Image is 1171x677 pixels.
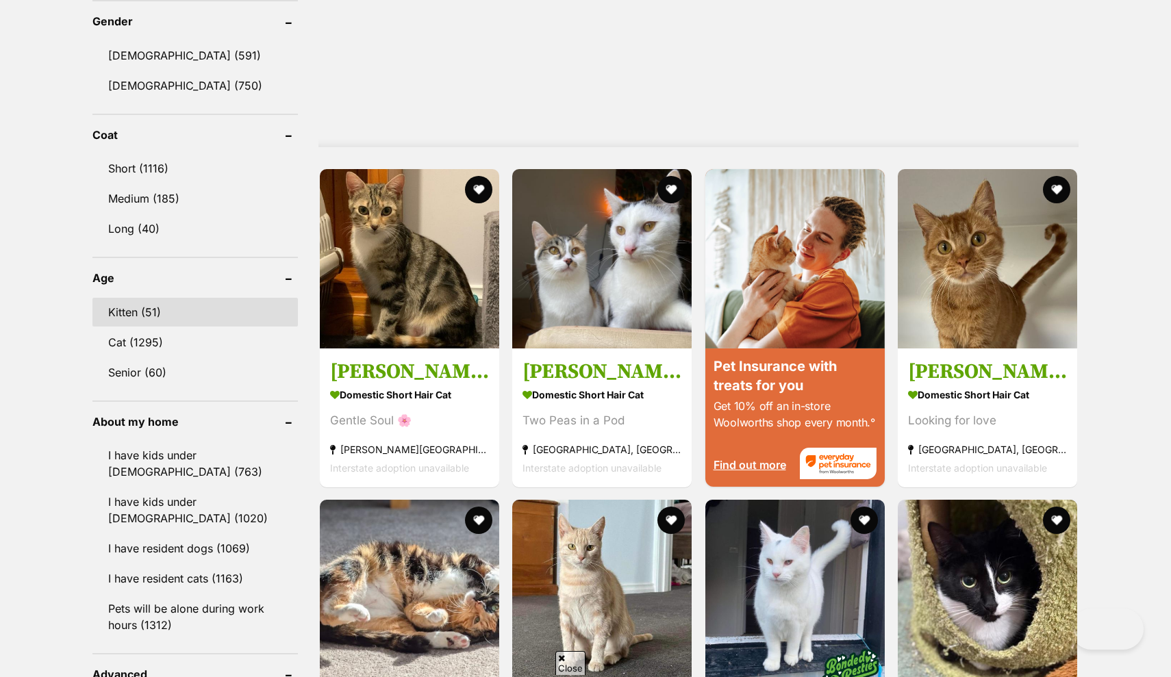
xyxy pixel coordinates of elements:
button: favourite [658,176,685,203]
button: favourite [1043,176,1070,203]
strong: [GEOGRAPHIC_DATA], [GEOGRAPHIC_DATA] [522,439,681,458]
span: Interstate adoption unavailable [330,461,469,473]
header: Age [92,272,298,284]
h3: [PERSON_NAME] [PERSON_NAME] 💐🌺 [330,358,489,384]
div: Looking for love [908,411,1067,429]
a: Short (1116) [92,154,298,183]
img: Cindy Lou 💐🌺 - Domestic Short Hair Cat [320,169,499,348]
h3: [PERSON_NAME] and [PERSON_NAME] 🌺💙 [522,358,681,384]
a: [DEMOGRAPHIC_DATA] (591) [92,41,298,70]
strong: [PERSON_NAME][GEOGRAPHIC_DATA], [GEOGRAPHIC_DATA] [330,439,489,458]
strong: Domestic Short Hair Cat [908,384,1067,404]
span: Close [555,651,585,675]
img: Chappell Roan - Domestic Short Hair Cat [898,169,1077,348]
a: [PERSON_NAME] Domestic Short Hair Cat Looking for love [GEOGRAPHIC_DATA], [GEOGRAPHIC_DATA] Inter... [898,348,1077,487]
span: Interstate adoption unavailable [522,461,662,473]
img: Aiko and Emiri 🌺💙 - Domestic Short Hair Cat [512,169,692,348]
span: Interstate adoption unavailable [908,461,1047,473]
a: I have resident cats (1163) [92,564,298,593]
a: Medium (185) [92,184,298,213]
a: [DEMOGRAPHIC_DATA] (750) [92,71,298,100]
strong: Domestic Short Hair Cat [330,384,489,404]
header: Coat [92,129,298,141]
strong: Domestic Short Hair Cat [522,384,681,404]
a: Long (40) [92,214,298,243]
div: Two Peas in a Pod [522,411,681,429]
a: Pets will be alone during work hours (1312) [92,594,298,639]
button: favourite [1043,507,1070,534]
button: favourite [465,507,492,534]
h3: [PERSON_NAME] [908,358,1067,384]
a: I have kids under [DEMOGRAPHIC_DATA] (1020) [92,487,298,533]
a: I have resident dogs (1069) [92,534,298,563]
a: I have kids under [DEMOGRAPHIC_DATA] (763) [92,441,298,486]
strong: [GEOGRAPHIC_DATA], [GEOGRAPHIC_DATA] [908,439,1067,458]
div: Gentle Soul 🌸 [330,411,489,429]
a: Senior (60) [92,358,298,387]
header: About my home [92,416,298,428]
a: Cat (1295) [92,328,298,357]
a: [PERSON_NAME] [PERSON_NAME] 💐🌺 Domestic Short Hair Cat Gentle Soul 🌸 [PERSON_NAME][GEOGRAPHIC_DAT... [320,348,499,487]
button: favourite [658,507,685,534]
button: favourite [851,507,878,534]
button: favourite [465,176,492,203]
a: Kitten (51) [92,298,298,327]
header: Gender [92,15,298,27]
a: [PERSON_NAME] and [PERSON_NAME] 🌺💙 Domestic Short Hair Cat Two Peas in a Pod [GEOGRAPHIC_DATA], [... [512,348,692,487]
iframe: Help Scout Beacon - Open [1071,609,1144,650]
